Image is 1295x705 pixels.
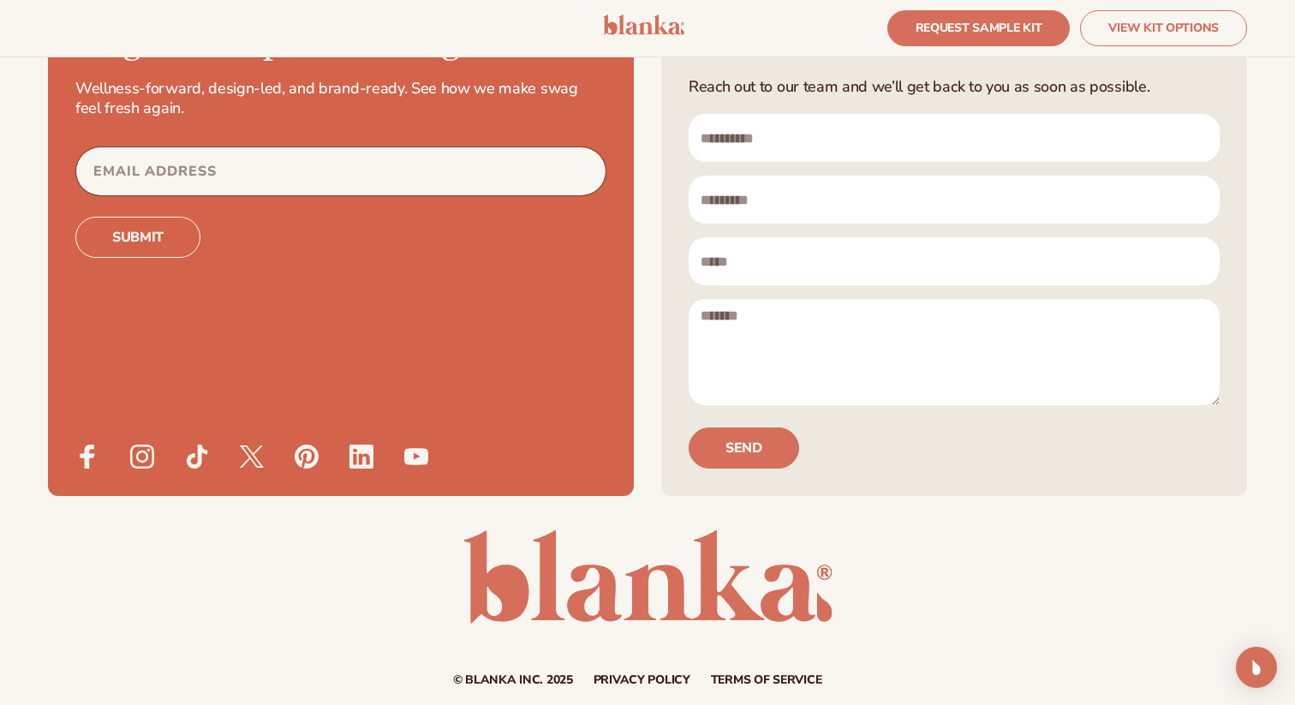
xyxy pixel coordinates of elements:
h2: Contact our team [689,26,1220,62]
p: Reach out to our team and we’ll get back to you as soon as possible. [689,77,1220,97]
a: VIEW KIT OPTIONS [1080,10,1247,46]
button: Subscribe [75,217,200,258]
p: Wellness-forward, design-led, and brand-ready. See how we make swag feel fresh again. [75,79,606,119]
a: REQUEST SAMPLE KIT [887,10,1071,46]
img: logo [603,15,684,35]
a: Terms of service [711,674,822,686]
a: logo [603,15,684,42]
a: Privacy policy [594,674,690,686]
button: Send [689,427,799,469]
div: Open Intercom Messenger [1236,647,1277,688]
h2: Snag the 2025 product catalog [75,26,606,62]
small: © Blanka Inc. 2025 [453,672,573,688]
